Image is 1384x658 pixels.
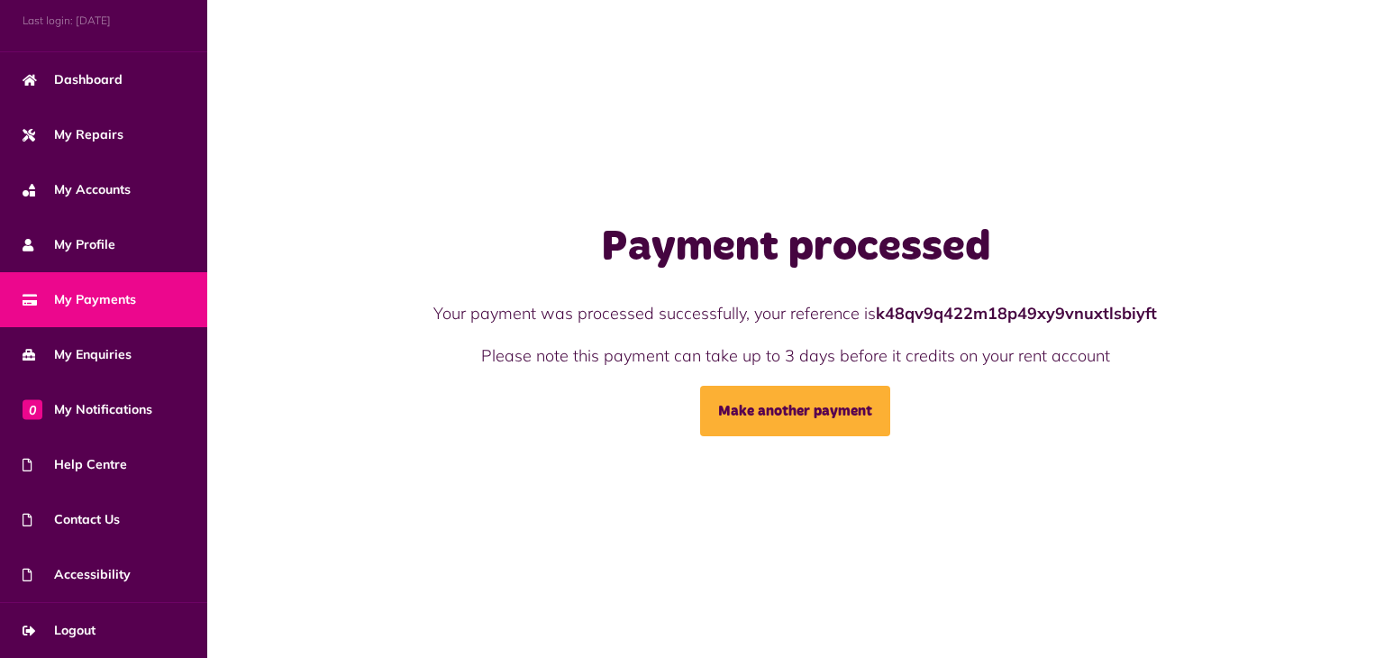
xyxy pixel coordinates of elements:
span: My Repairs [23,125,123,144]
span: Help Centre [23,455,127,474]
p: Your payment was processed successfully, your reference is [395,301,1197,325]
span: Contact Us [23,510,120,529]
span: 0 [23,399,42,419]
span: Last login: [DATE] [23,13,185,29]
span: My Payments [23,290,136,309]
span: Logout [23,621,96,640]
span: My Profile [23,235,115,254]
span: My Accounts [23,180,131,199]
span: My Notifications [23,400,152,419]
strong: k48qv9q422m18p49xy9vnuxtlsbiyft [876,303,1157,324]
h1: Payment processed [395,222,1197,274]
span: My Enquiries [23,345,132,364]
span: Dashboard [23,70,123,89]
p: Please note this payment can take up to 3 days before it credits on your rent account [395,343,1197,368]
a: Make another payment [700,386,890,436]
span: Accessibility [23,565,131,584]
